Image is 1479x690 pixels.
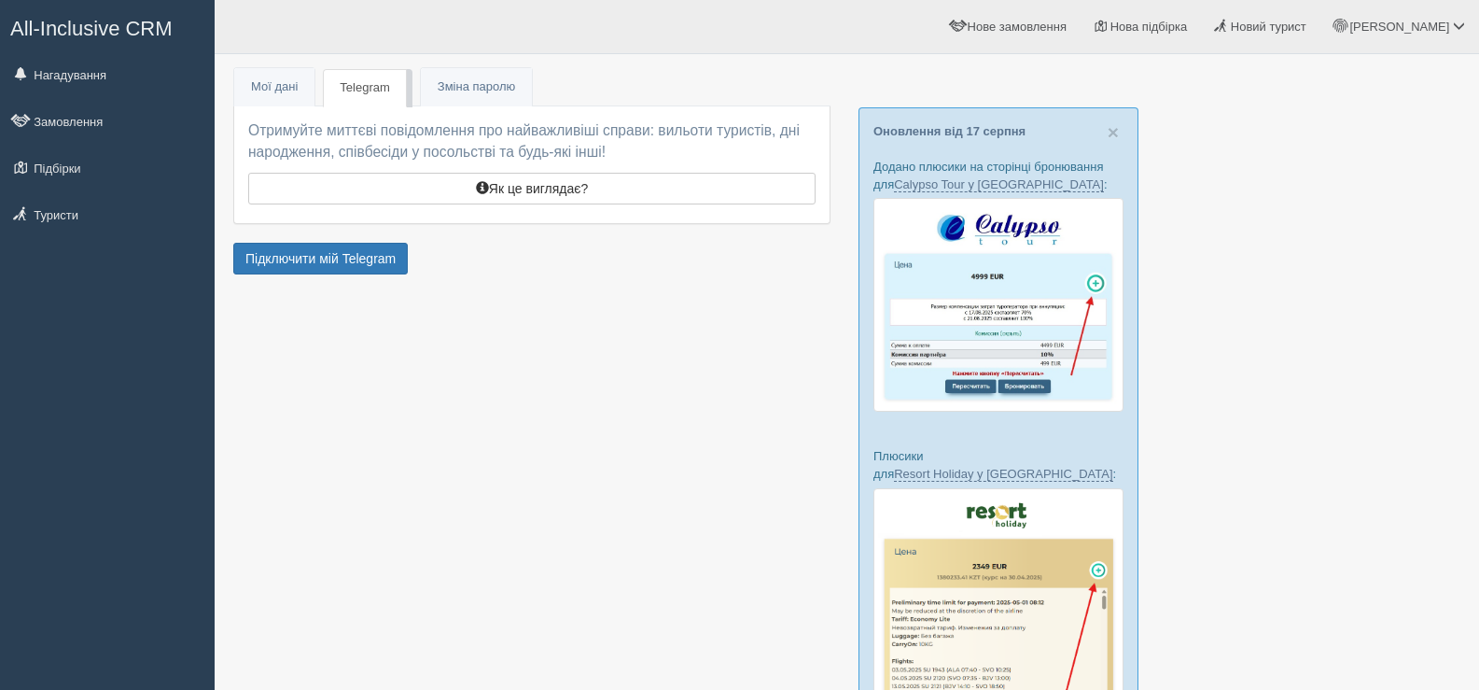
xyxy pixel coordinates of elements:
a: Підключити мій Telegram [233,243,408,275]
span: Нове замовлення [968,20,1067,34]
a: Зміна паролю [421,68,532,106]
img: calypso-tour-proposal-crm-for-travel-agency.jpg [873,198,1123,412]
span: Новий турист [1231,20,1306,34]
a: Telegram [323,69,406,107]
button: Close [1108,122,1119,142]
a: Calypso Tour у [GEOGRAPHIC_DATA] [894,177,1104,192]
span: [PERSON_NAME] [1349,20,1449,34]
p: Плюсики для : [873,447,1123,483]
span: × [1108,121,1119,143]
span: Нова підбірка [1110,20,1188,34]
p: Отримуйте миттєві повідомлення про найважливіші справи: вильоти туристів, дні народження, співбес... [248,120,816,163]
span: All-Inclusive CRM [10,17,173,40]
a: Мої дані [234,68,314,106]
p: Додано плюсики на сторінці бронювання для : [873,158,1123,193]
button: Як це виглядає? [248,173,816,204]
a: All-Inclusive CRM [1,1,214,52]
a: Оновлення від 17 серпня [873,124,1026,138]
span: Зміна паролю [438,79,515,93]
a: Resort Holiday у [GEOGRAPHIC_DATA] [894,467,1112,482]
